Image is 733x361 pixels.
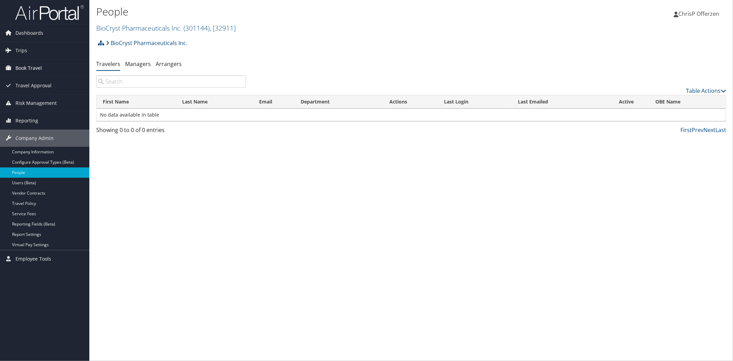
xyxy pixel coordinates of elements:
a: Last [715,126,726,134]
div: Showing 0 to 0 of 0 entries [96,126,246,138]
th: Active: activate to sort column ascending [603,95,649,109]
th: Last Name: activate to sort column descending [176,95,253,109]
span: Company Admin [15,130,54,147]
a: Managers [125,60,151,68]
a: Prev [692,126,703,134]
img: airportal-logo.png [15,4,84,21]
a: Travelers [96,60,120,68]
th: Last Login: activate to sort column ascending [438,95,512,109]
span: Travel Approval [15,77,52,94]
span: ChrisP Offerzen [678,10,719,18]
span: Dashboards [15,24,43,42]
span: Employee Tools [15,250,51,267]
th: First Name: activate to sort column ascending [97,95,176,109]
span: Book Travel [15,59,42,77]
span: Reporting [15,112,38,129]
th: OBE Name: activate to sort column ascending [649,95,726,109]
a: BioCryst Pharmaceuticals Inc. [106,36,187,50]
td: No data available in table [97,109,726,121]
th: Department: activate to sort column ascending [295,95,383,109]
th: Last Emailed: activate to sort column ascending [512,95,603,109]
a: Next [703,126,715,134]
th: Email: activate to sort column ascending [253,95,295,109]
a: BioCryst Pharmaceuticals Inc. [96,23,236,33]
input: Search [96,75,246,88]
span: , [ 32911 ] [210,23,236,33]
a: Table Actions [686,87,726,95]
a: ChrisP Offerzen [674,3,726,24]
h1: People [96,4,516,19]
a: Arrangers [156,60,182,68]
th: Actions [383,95,438,109]
span: Risk Management [15,95,57,112]
span: ( 301144 ) [184,23,210,33]
span: Trips [15,42,27,59]
a: First [680,126,692,134]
